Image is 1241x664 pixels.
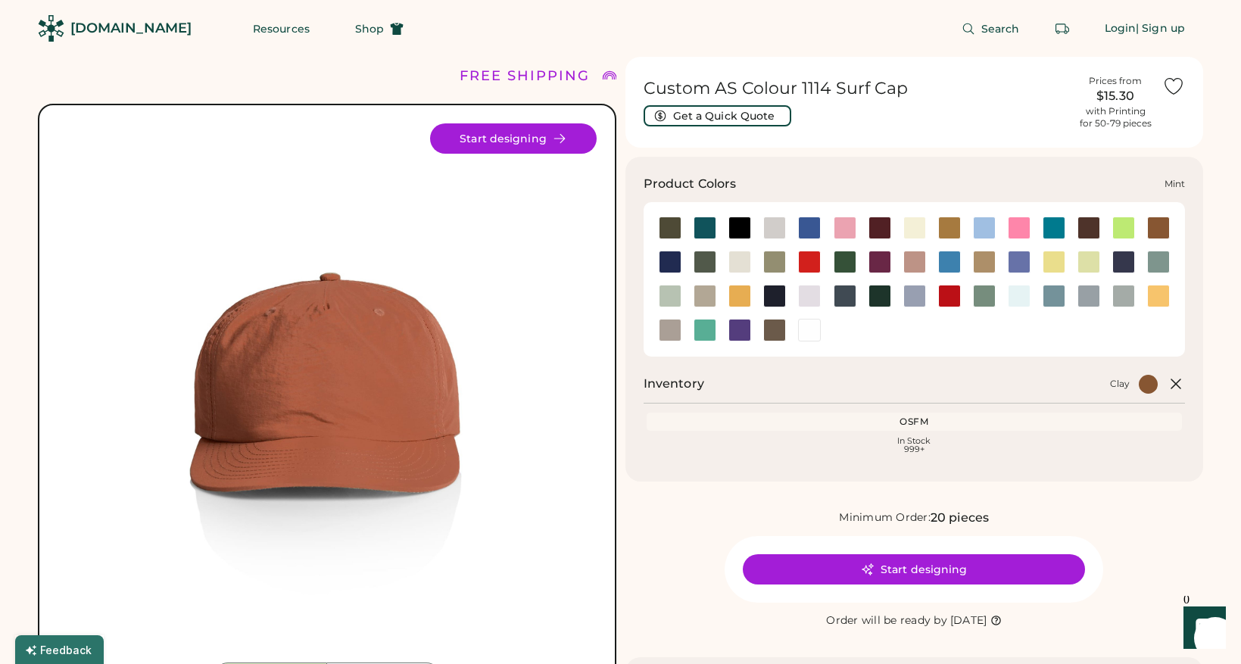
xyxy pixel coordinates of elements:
div: Prices from [1089,75,1142,87]
button: Retrieve an order [1047,14,1077,44]
h2: Inventory [644,375,704,393]
div: FREE SHIPPING [460,66,590,86]
div: Login [1105,21,1137,36]
div: Clay [1110,378,1130,390]
div: [DOMAIN_NAME] [70,19,192,38]
h1: Custom AS Colour 1114 Surf Cap [644,78,1069,99]
div: with Printing for 50-79 pieces [1080,105,1152,129]
div: | Sign up [1136,21,1185,36]
h3: Product Colors [644,175,737,193]
img: 1114 - Clay Front Image [58,123,597,662]
div: 1114 Style Image [58,123,597,662]
button: Resources [235,14,328,44]
iframe: Front Chat [1169,596,1234,661]
button: Get a Quick Quote [644,105,791,126]
span: Search [981,23,1020,34]
div: Minimum Order: [839,510,931,525]
button: Search [943,14,1038,44]
button: Start designing [743,554,1085,585]
button: Start designing [430,123,597,154]
div: OSFM [650,416,1180,428]
img: Rendered Logo - Screens [38,15,64,42]
div: [DATE] [950,613,987,628]
div: Mint [1165,178,1185,190]
div: Order will be ready by [826,613,947,628]
span: Shop [355,23,384,34]
div: 20 pieces [931,509,989,527]
button: Shop [337,14,422,44]
div: In Stock 999+ [650,437,1180,454]
div: $15.30 [1077,87,1153,105]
